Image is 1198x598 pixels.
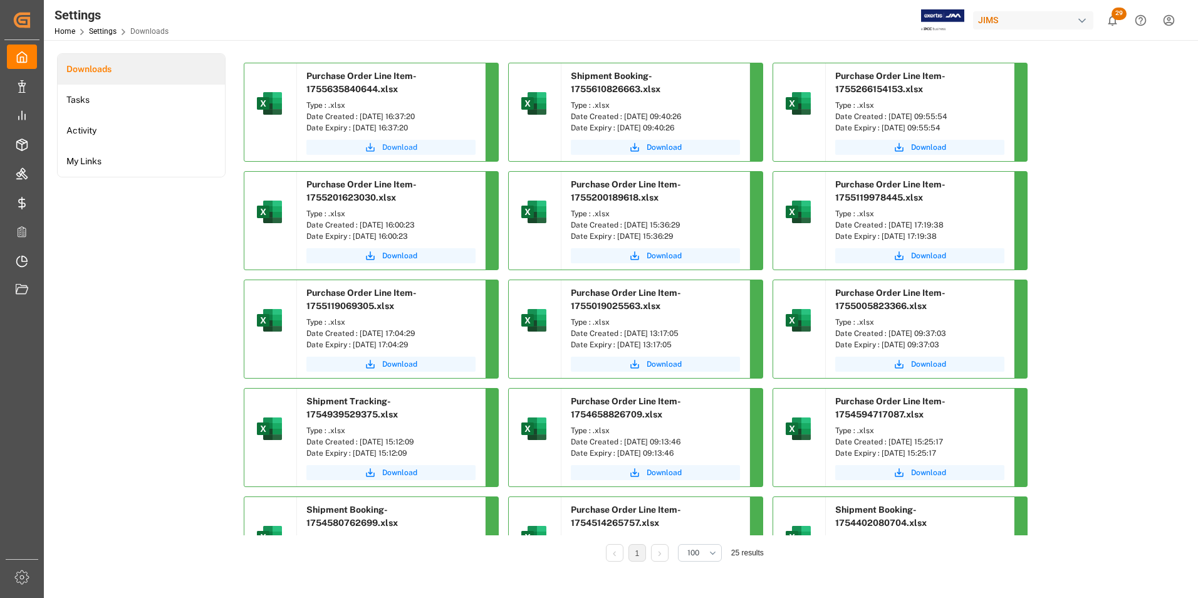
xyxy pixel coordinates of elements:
[1098,6,1127,34] button: show 29 new notifications
[306,111,476,122] div: Date Created : [DATE] 16:37:20
[571,248,740,263] button: Download
[55,6,169,24] div: Settings
[835,436,1004,448] div: Date Created : [DATE] 15:25:17
[973,8,1098,32] button: JIMS
[571,505,681,528] span: Purchase Order Line Item-1754514265757.xlsx
[911,359,946,370] span: Download
[306,288,417,311] span: Purchase Order Line Item-1755119069305.xlsx
[571,140,740,155] button: Download
[635,549,639,558] a: 1
[254,414,284,444] img: microsoft-excel-2019--v1.png
[519,414,549,444] img: microsoft-excel-2019--v1.png
[571,533,740,545] div: Type : .xlsx
[571,396,681,419] span: Purchase Order Line Item-1754658826709.xlsx
[835,71,945,94] span: Purchase Order Line Item-1755266154153.xlsx
[382,142,417,153] span: Download
[835,288,945,311] span: Purchase Order Line Item-1755005823366.xlsx
[606,544,623,562] li: Previous Page
[306,248,476,263] button: Download
[306,122,476,134] div: Date Expiry : [DATE] 16:37:20
[835,339,1004,350] div: Date Expiry : [DATE] 09:37:03
[647,359,682,370] span: Download
[306,179,417,202] span: Purchase Order Line Item-1755201623030.xlsx
[306,425,476,436] div: Type : .xlsx
[835,208,1004,219] div: Type : .xlsx
[58,85,225,115] li: Tasks
[254,305,284,335] img: microsoft-excel-2019--v1.png
[519,88,549,118] img: microsoft-excel-2019--v1.png
[306,357,476,372] button: Download
[783,414,813,444] img: microsoft-excel-2019--v1.png
[306,231,476,242] div: Date Expiry : [DATE] 16:00:23
[519,522,549,552] img: microsoft-excel-2019--v1.png
[835,425,1004,436] div: Type : .xlsx
[835,179,945,202] span: Purchase Order Line Item-1755119978445.xlsx
[835,231,1004,242] div: Date Expiry : [DATE] 17:19:38
[58,146,225,177] li: My Links
[254,197,284,227] img: microsoft-excel-2019--v1.png
[382,467,417,478] span: Download
[306,465,476,480] button: Download
[571,288,681,311] span: Purchase Order Line Item-1755019025563.xlsx
[571,357,740,372] button: Download
[647,142,682,153] span: Download
[519,305,549,335] img: microsoft-excel-2019--v1.png
[835,533,1004,545] div: Type : .xlsx
[835,219,1004,231] div: Date Created : [DATE] 17:19:38
[835,248,1004,263] button: Download
[783,522,813,552] img: microsoft-excel-2019--v1.png
[306,328,476,339] div: Date Created : [DATE] 17:04:29
[571,425,740,436] div: Type : .xlsx
[571,448,740,459] div: Date Expiry : [DATE] 09:13:46
[835,140,1004,155] button: Download
[571,208,740,219] div: Type : .xlsx
[571,465,740,480] button: Download
[731,548,764,557] span: 25 results
[382,250,417,261] span: Download
[306,505,398,528] span: Shipment Booking-1754580762699.xlsx
[58,115,225,146] a: Activity
[306,219,476,231] div: Date Created : [DATE] 16:00:23
[254,88,284,118] img: microsoft-excel-2019--v1.png
[571,339,740,350] div: Date Expiry : [DATE] 13:17:05
[911,250,946,261] span: Download
[306,339,476,350] div: Date Expiry : [DATE] 17:04:29
[254,522,284,552] img: microsoft-excel-2019--v1.png
[835,328,1004,339] div: Date Created : [DATE] 09:37:03
[306,396,398,419] span: Shipment Tracking-1754939529375.xlsx
[306,208,476,219] div: Type : .xlsx
[306,140,476,155] a: Download
[571,122,740,134] div: Date Expiry : [DATE] 09:40:26
[571,231,740,242] div: Date Expiry : [DATE] 15:36:29
[306,533,476,545] div: Type : .xlsx
[911,467,946,478] span: Download
[571,71,660,94] span: Shipment Booking-1755610826663.xlsx
[628,544,646,562] li: 1
[973,11,1093,29] div: JIMS
[921,9,964,31] img: Exertis%20JAM%20-%20Email%20Logo.jpg_1722504956.jpg
[651,544,669,562] li: Next Page
[571,328,740,339] div: Date Created : [DATE] 13:17:05
[306,448,476,459] div: Date Expiry : [DATE] 15:12:09
[1112,8,1127,20] span: 29
[306,71,417,94] span: Purchase Order Line Item-1755635840644.xlsx
[89,27,117,36] a: Settings
[783,88,813,118] img: microsoft-excel-2019--v1.png
[58,54,225,85] a: Downloads
[647,250,682,261] span: Download
[571,219,740,231] div: Date Created : [DATE] 15:36:29
[55,27,75,36] a: Home
[382,359,417,370] span: Download
[835,465,1004,480] button: Download
[571,179,681,202] span: Purchase Order Line Item-1755200189618.xlsx
[571,436,740,448] div: Date Created : [DATE] 09:13:46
